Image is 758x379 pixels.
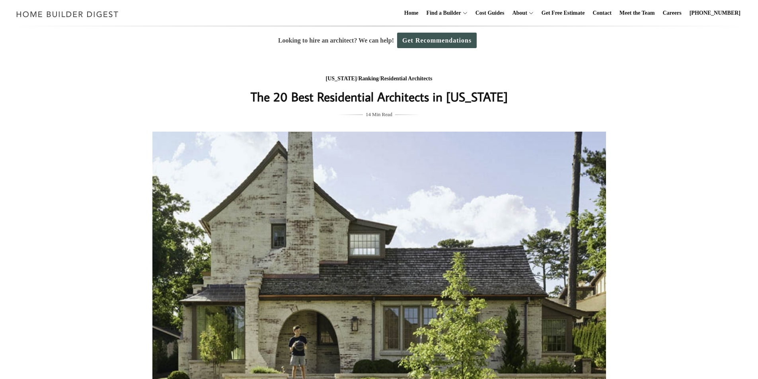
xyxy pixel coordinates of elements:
[401,0,422,26] a: Home
[13,6,122,22] img: Home Builder Digest
[686,0,744,26] a: [PHONE_NUMBER]
[326,76,357,82] a: [US_STATE]
[220,87,538,106] h1: The 20 Best Residential Architects in [US_STATE]
[423,0,461,26] a: Find a Builder
[380,76,433,82] a: Residential Architects
[509,0,527,26] a: About
[589,0,614,26] a: Contact
[472,0,508,26] a: Cost Guides
[538,0,588,26] a: Get Free Estimate
[358,76,378,82] a: Ranking
[616,0,658,26] a: Meet the Team
[397,33,477,48] a: Get Recommendations
[366,110,392,119] span: 14 Min Read
[220,74,538,84] div: / /
[660,0,685,26] a: Careers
